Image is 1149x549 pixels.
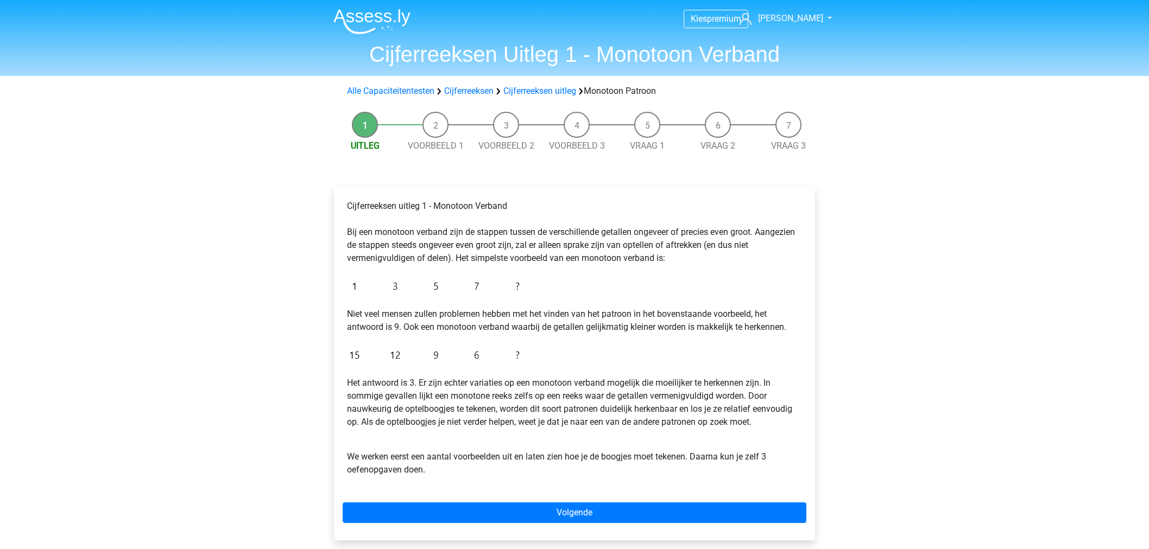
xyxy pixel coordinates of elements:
a: Vraag 3 [771,141,806,151]
a: Uitleg [351,141,380,151]
span: Kies [691,14,707,24]
a: Voorbeeld 3 [549,141,605,151]
p: Niet veel mensen zullen problemen hebben met het vinden van het patroon in het bovenstaande voorb... [347,308,802,334]
a: Kiespremium [684,11,748,26]
span: premium [707,14,741,24]
a: Voorbeeld 2 [478,141,534,151]
a: Vraag 1 [630,141,665,151]
a: Voorbeeld 1 [408,141,464,151]
p: We werken eerst een aantal voorbeelden uit en laten zien hoe je de boogjes moet tekenen. Daarna k... [347,437,802,476]
p: Het antwoord is 3. Er zijn echter variaties op een monotoon verband mogelijk die moeilijker te he... [347,376,802,429]
a: Vraag 2 [700,141,735,151]
div: Monotoon Patroon [343,85,806,98]
span: [PERSON_NAME] [758,13,823,23]
a: Cijferreeksen [444,86,494,96]
a: [PERSON_NAME] [735,12,824,25]
img: Figure sequences Example 1.png [347,273,525,299]
a: Volgende [343,502,806,523]
a: Alle Capaciteitentesten [347,86,434,96]
img: Assessly [333,9,411,34]
p: Cijferreeksen uitleg 1 - Monotoon Verband Bij een monotoon verband zijn de stappen tussen de vers... [347,200,802,265]
a: Cijferreeksen uitleg [503,86,576,96]
img: Figure sequences Example 2.png [347,342,525,368]
h1: Cijferreeksen Uitleg 1 - Monotoon Verband [325,41,824,67]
